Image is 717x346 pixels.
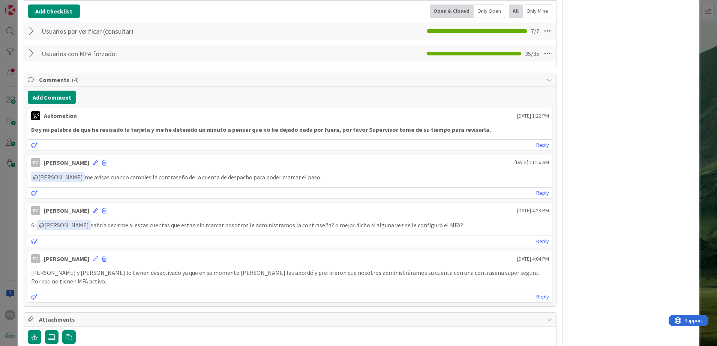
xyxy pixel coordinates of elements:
[39,24,208,38] input: Add Checklist...
[31,254,40,263] div: FV
[39,221,89,229] span: [PERSON_NAME]
[399,126,491,133] strong: tome de su tiempo para revisarla.
[474,4,505,18] div: Only Open
[536,140,549,150] a: Reply
[28,91,76,104] button: Add Comment
[517,207,549,215] span: [DATE] 4:23 PM
[536,292,549,301] a: Reply
[44,206,89,215] div: [PERSON_NAME]
[44,111,77,120] div: Automation
[31,268,549,285] p: [PERSON_NAME] y [PERSON_NAME] lo tienen desactivado ya que en su momento [PERSON_NAME] las abordó...
[39,47,208,60] input: Add Checklist...
[44,158,89,167] div: [PERSON_NAME]
[31,220,549,230] p: Sr. sabría decirme si estas cuentas que estan sin marcar nosotros le administramos la contraseña?...
[536,188,549,198] a: Reply
[525,49,539,58] span: 35 / 35
[31,172,549,182] p: me avisas cuando cambies la contraseña de la cuenta de despacho para poder marcar el paso.
[509,4,523,18] div: All
[514,158,549,166] span: [DATE] 11:16 AM
[28,4,80,18] button: Add Checklist
[39,315,543,324] span: Attachments
[430,4,474,18] div: Open & Closed
[33,173,38,181] span: @
[16,1,34,10] span: Support
[31,126,398,133] strong: Doy mi palabra de que he revisado la tarjeta y me he detenido un minuto a pensar que no he dejado...
[44,254,89,263] div: [PERSON_NAME]
[33,173,83,181] span: [PERSON_NAME]
[39,221,44,229] span: @
[531,27,539,36] span: 7 / 7
[517,255,549,263] span: [DATE] 4:04 PM
[31,158,40,167] div: FV
[517,112,549,120] span: [DATE] 1:22 PM
[72,76,79,84] span: ( 4 )
[31,206,40,215] div: FV
[523,4,552,18] div: Only Mine
[536,237,549,246] a: Reply
[39,75,543,84] span: Comments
